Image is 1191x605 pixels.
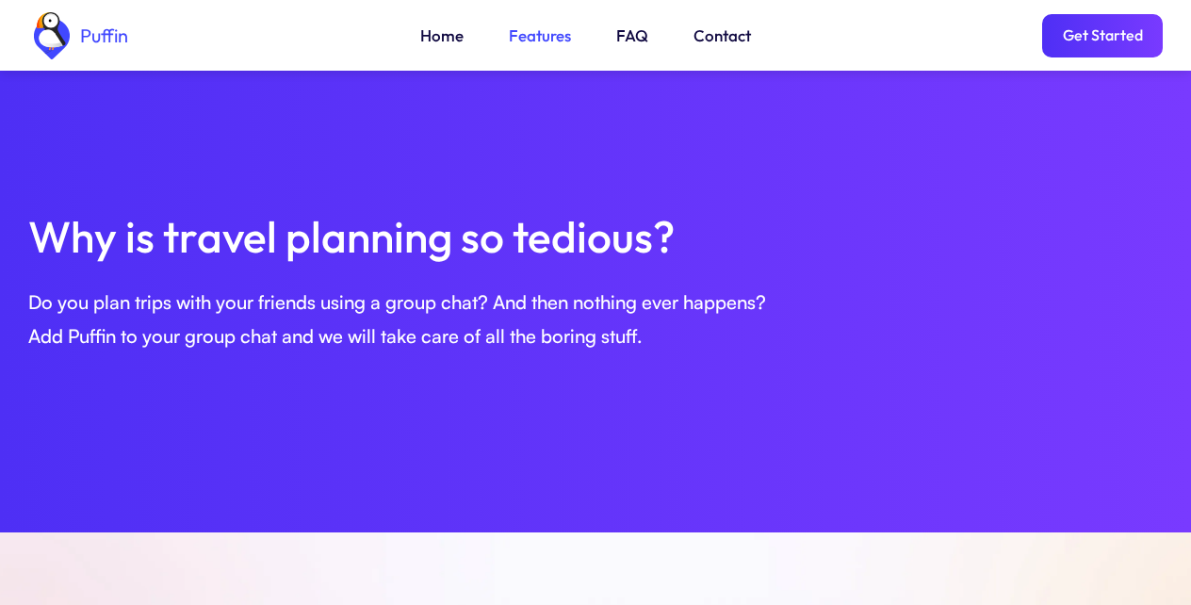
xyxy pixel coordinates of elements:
[509,24,571,48] a: Features
[28,286,1163,353] div: Do you plan trips with your friends using a group chat? And then nothing ever happens? Add Puffin...
[616,24,648,48] a: FAQ
[420,24,464,48] a: Home
[28,12,128,59] a: home
[1042,14,1163,57] a: Get Started
[693,24,751,48] a: Contact
[75,26,128,45] div: Puffin
[28,206,1163,267] h2: Why is travel planning so tedious?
